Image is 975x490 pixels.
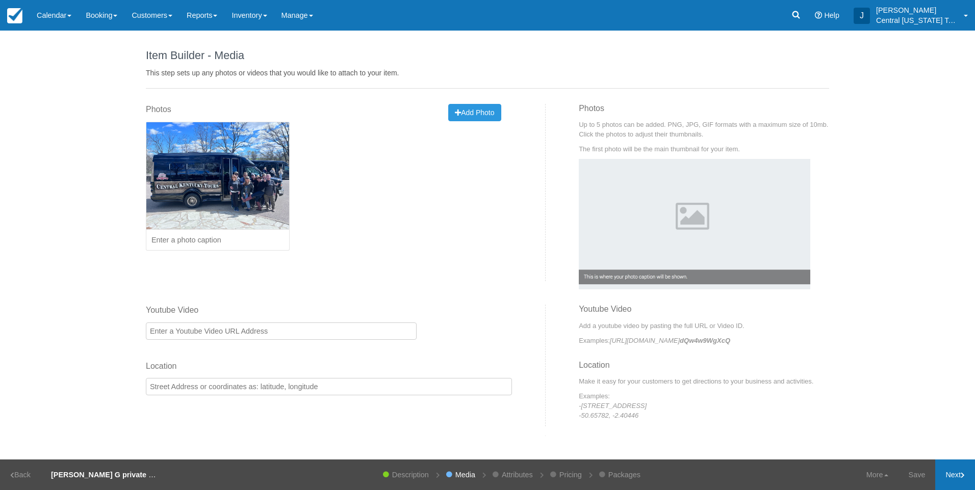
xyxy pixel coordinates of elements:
[146,68,829,78] p: This step sets up any photos or videos that you would like to attach to your item.
[876,15,958,25] p: Central [US_STATE] Tours
[579,361,829,377] h3: Location
[824,11,839,19] span: Help
[579,305,829,321] h3: Youtube Video
[579,321,829,331] p: Add a youtube video by pasting the full URL or Video ID.
[387,459,434,490] a: Description
[579,120,829,139] p: Up to 5 photos can be added. PNG, JPG, GIF formats with a maximum size of 10mb. Click the photos ...
[610,337,730,344] em: [URL][DOMAIN_NAME]
[146,322,417,340] input: Enter a Youtube Video URL Address
[680,337,730,344] strong: dQw4w9WgXcQ
[146,104,171,116] label: Photos
[603,459,646,490] a: Packages
[146,122,289,229] img: 2141-1
[579,104,829,120] h3: Photos
[146,230,290,251] input: Enter a photo caption
[497,459,538,490] a: Attributes
[854,8,870,24] div: J
[7,8,22,23] img: checkfront-main-nav-mini-logo.png
[579,144,829,154] p: The first photo will be the main thumbnail for your item.
[856,459,899,490] a: More
[935,459,975,490] a: Next
[899,459,936,490] a: Save
[579,391,829,420] p: Examples: - -
[579,376,829,386] p: Make it easy for your customers to get directions to your business and activities.
[815,12,822,19] i: Help
[581,402,647,410] em: [STREET_ADDRESS]
[581,412,639,419] em: 50.65782, -2.40446
[554,459,587,490] a: Pricing
[450,459,480,490] a: Media
[146,49,829,62] h1: Item Builder - Media
[455,108,494,117] span: Add Photo
[579,336,829,345] p: Examples:
[146,305,417,316] label: Youtube Video
[579,159,810,289] img: Example Photo Caption
[448,104,501,121] button: Add Photo
[51,471,221,479] strong: [PERSON_NAME] G private 5 guests tour [DATE]
[146,361,512,372] label: Location
[876,5,958,15] p: [PERSON_NAME]
[146,378,512,395] input: Street Address or coordinates as: latitude, longitude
